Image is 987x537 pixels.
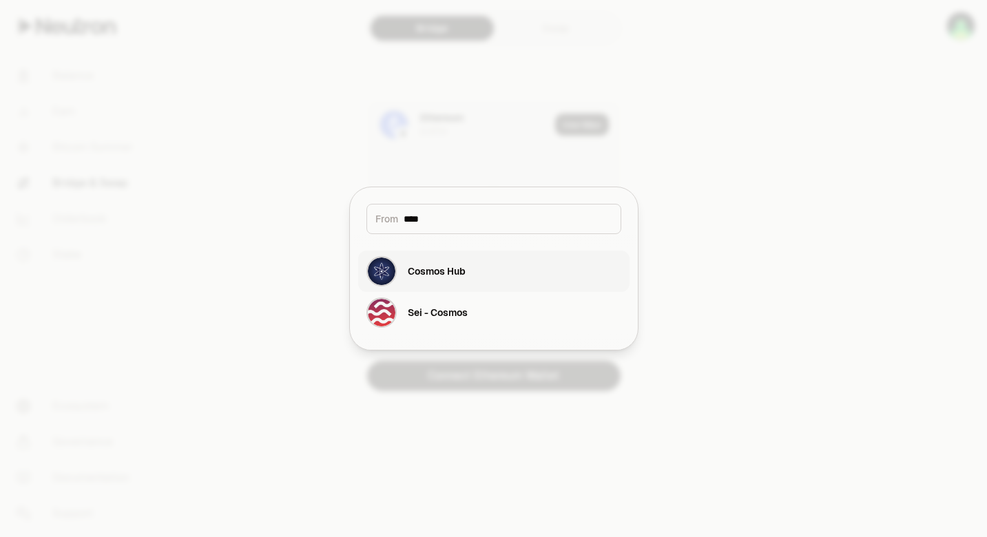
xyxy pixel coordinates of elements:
[368,299,395,326] img: Sei - Cosmos Logo
[358,251,630,292] button: Cosmos Hub LogoCosmos Hub
[358,292,630,333] button: Sei - Cosmos LogoSei - Cosmos
[368,257,395,285] img: Cosmos Hub Logo
[408,264,466,278] div: Cosmos Hub
[408,306,468,319] div: Sei - Cosmos
[375,212,398,226] span: From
